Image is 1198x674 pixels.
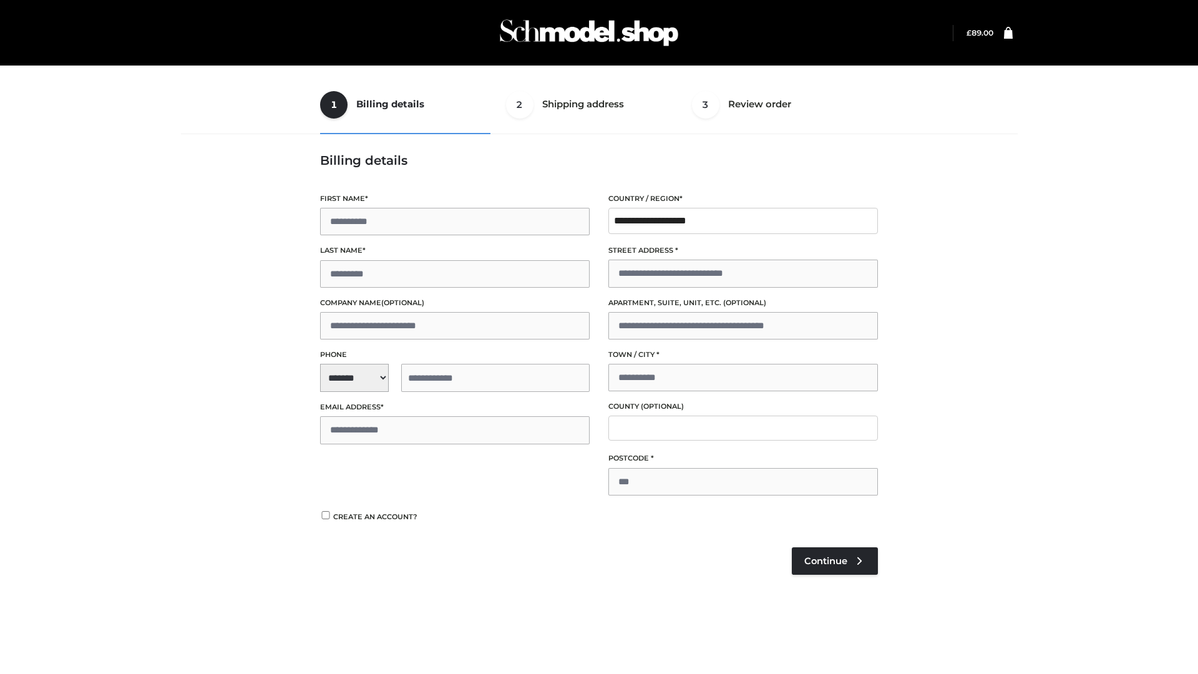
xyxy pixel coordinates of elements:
[608,297,878,309] label: Apartment, suite, unit, etc.
[333,512,417,521] span: Create an account?
[320,349,590,361] label: Phone
[608,245,878,256] label: Street address
[967,28,993,37] a: £89.00
[967,28,993,37] bdi: 89.00
[723,298,766,307] span: (optional)
[608,452,878,464] label: Postcode
[320,511,331,519] input: Create an account?
[641,402,684,411] span: (optional)
[495,8,683,57] img: Schmodel Admin 964
[608,401,878,413] label: County
[804,555,847,567] span: Continue
[320,153,878,168] h3: Billing details
[608,193,878,205] label: Country / Region
[608,349,878,361] label: Town / City
[320,245,590,256] label: Last name
[320,401,590,413] label: Email address
[320,297,590,309] label: Company name
[792,547,878,575] a: Continue
[381,298,424,307] span: (optional)
[320,193,590,205] label: First name
[967,28,972,37] span: £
